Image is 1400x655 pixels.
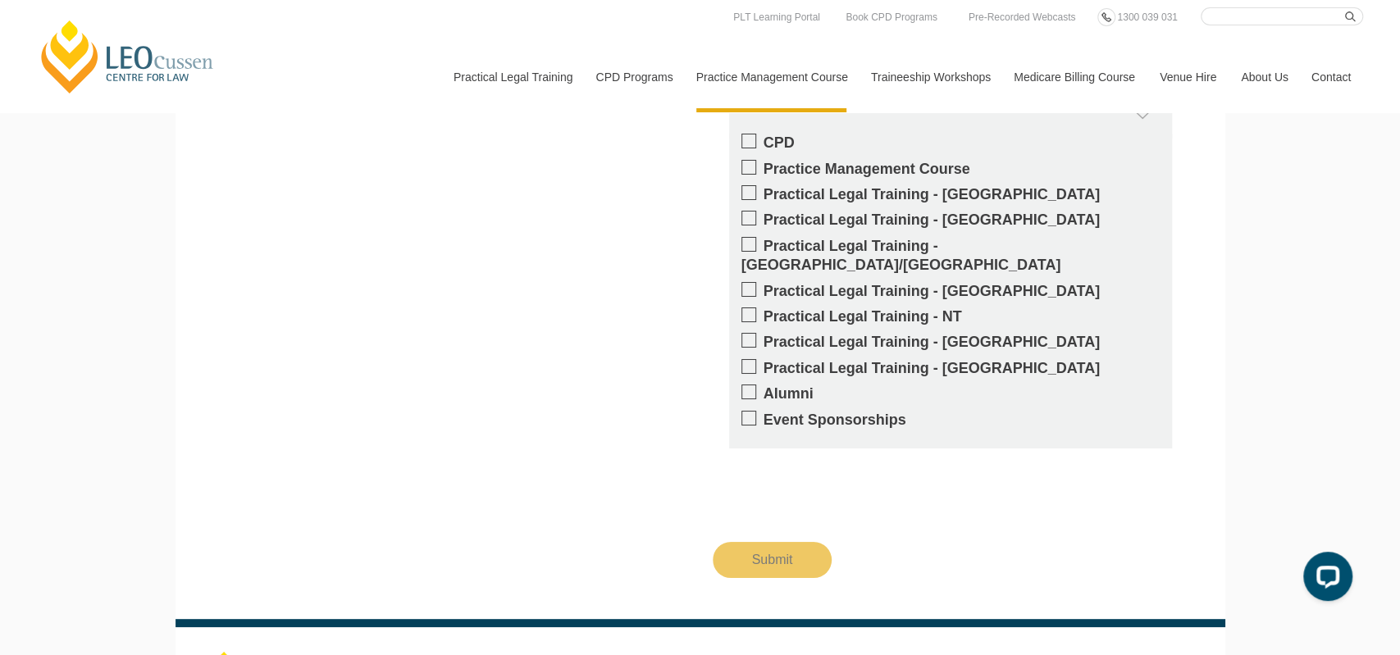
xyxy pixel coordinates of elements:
[741,307,1160,326] label: Practical Legal Training - NT
[741,282,1160,301] label: Practical Legal Training - [GEOGRAPHIC_DATA]
[741,411,1160,430] label: Event Sponsorships
[37,18,218,95] a: [PERSON_NAME] Centre for Law
[713,542,832,578] input: Submit
[1299,42,1363,112] a: Contact
[741,185,1160,204] label: Practical Legal Training - [GEOGRAPHIC_DATA]
[741,333,1160,352] label: Practical Legal Training - [GEOGRAPHIC_DATA]
[741,237,1160,275] label: Practical Legal Training - [GEOGRAPHIC_DATA]/[GEOGRAPHIC_DATA]
[1290,545,1359,614] iframe: LiveChat chat widget
[859,42,1001,112] a: Traineeship Workshops
[741,359,1160,378] label: Practical Legal Training - [GEOGRAPHIC_DATA]
[741,134,1160,152] label: CPD
[684,42,859,112] a: Practice Management Course
[583,42,683,112] a: CPD Programs
[741,211,1160,230] label: Practical Legal Training - [GEOGRAPHIC_DATA]
[1001,42,1147,112] a: Medicare Billing Course
[713,462,962,525] iframe: reCAPTCHA
[1147,42,1229,112] a: Venue Hire
[1229,42,1299,112] a: About Us
[741,384,1160,403] label: Alumni
[729,8,824,26] a: PLT Learning Portal
[1117,11,1177,23] span: 1300 039 031
[841,8,941,26] a: Book CPD Programs
[741,160,1160,179] label: Practice Management Course
[441,42,584,112] a: Practical Legal Training
[1113,8,1181,26] a: 1300 039 031
[964,8,1080,26] a: Pre-Recorded Webcasts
